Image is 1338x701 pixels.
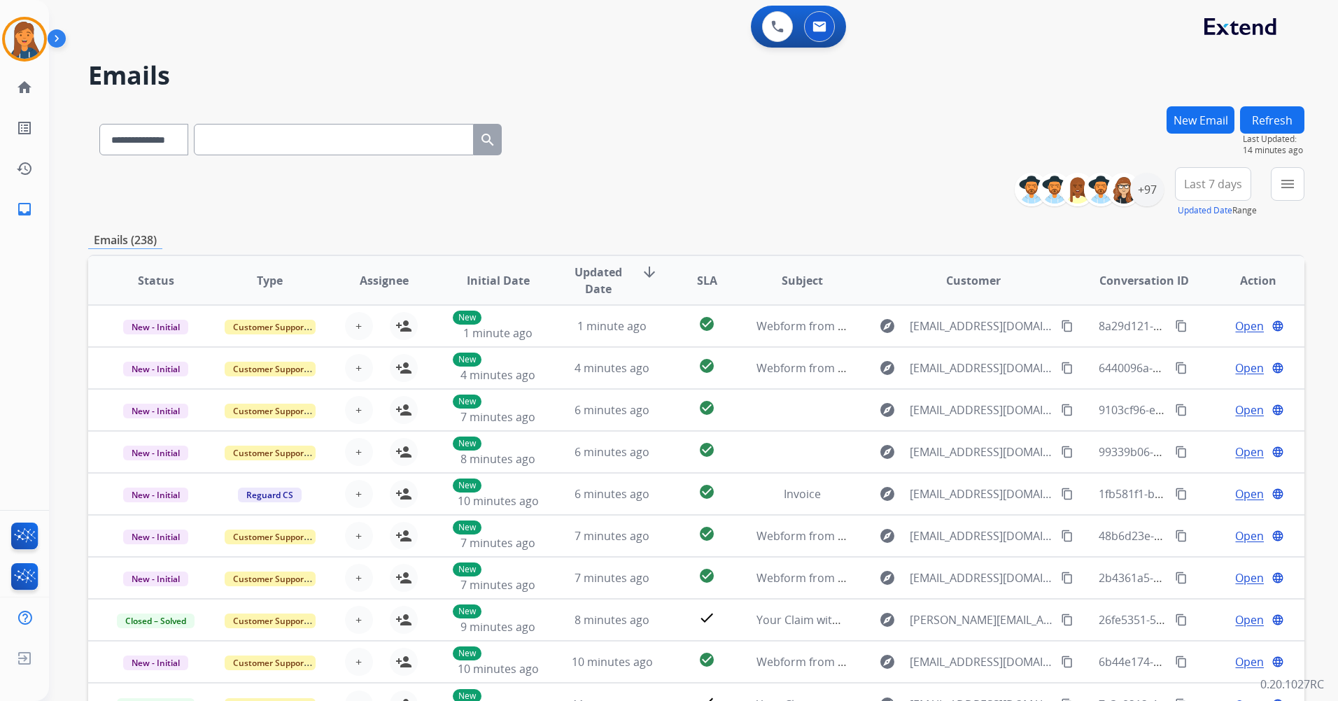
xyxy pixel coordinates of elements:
[698,651,715,668] mat-icon: check_circle
[460,409,535,425] span: 7 minutes ago
[879,611,896,628] mat-icon: explore
[467,272,530,289] span: Initial Date
[355,569,362,586] span: +
[1235,318,1264,334] span: Open
[355,444,362,460] span: +
[575,612,649,628] span: 8 minutes ago
[395,318,412,334] mat-icon: person_add
[1175,404,1188,416] mat-icon: content_copy
[345,312,373,340] button: +
[460,367,535,383] span: 4 minutes ago
[879,318,896,334] mat-icon: explore
[360,272,409,289] span: Assignee
[575,528,649,544] span: 7 minutes ago
[123,488,188,502] span: New - Initial
[1272,530,1284,542] mat-icon: language
[1272,404,1284,416] mat-icon: language
[1099,612,1311,628] span: 26fe5351-5f40-4bb2-b6d9-c0cd4e087134
[225,404,316,418] span: Customer Support
[698,609,715,626] mat-icon: check
[16,160,33,177] mat-icon: history
[641,264,658,281] mat-icon: arrow_downward
[910,486,1053,502] span: [EMAIL_ADDRESS][DOMAIN_NAME]
[1099,272,1189,289] span: Conversation ID
[1061,362,1073,374] mat-icon: content_copy
[879,402,896,418] mat-icon: explore
[1099,444,1318,460] span: 99339b06-661d-4430-9885-754de0d78d08
[1175,572,1188,584] mat-icon: content_copy
[345,522,373,550] button: +
[345,480,373,508] button: +
[575,360,649,376] span: 4 minutes ago
[225,446,316,460] span: Customer Support
[1061,488,1073,500] mat-icon: content_copy
[138,272,174,289] span: Status
[355,611,362,628] span: +
[1243,145,1304,156] span: 14 minutes ago
[910,444,1053,460] span: [EMAIL_ADDRESS][DOMAIN_NAME]
[698,399,715,416] mat-icon: check_circle
[395,444,412,460] mat-icon: person_add
[1099,318,1311,334] span: 8a29d121-0651-4a47-bd5b-9af2bc6cfe16
[453,395,481,409] p: New
[225,614,316,628] span: Customer Support
[756,318,1073,334] span: Webform from [EMAIL_ADDRESS][DOMAIN_NAME] on [DATE]
[479,132,496,148] mat-icon: search
[355,486,362,502] span: +
[123,446,188,460] span: New - Initial
[698,483,715,500] mat-icon: check_circle
[1240,106,1304,134] button: Refresh
[123,530,188,544] span: New - Initial
[1175,656,1188,668] mat-icon: content_copy
[345,564,373,592] button: +
[879,486,896,502] mat-icon: explore
[1099,654,1314,670] span: 6b44e174-8416-4e9d-af37-63154a852bb9
[697,272,717,289] span: SLA
[698,357,715,374] mat-icon: check_circle
[1061,656,1073,668] mat-icon: content_copy
[1272,614,1284,626] mat-icon: language
[460,577,535,593] span: 7 minutes ago
[577,318,647,334] span: 1 minute ago
[345,606,373,634] button: +
[355,360,362,376] span: +
[784,486,821,502] span: Invoice
[453,353,481,367] p: New
[1235,527,1264,544] span: Open
[1099,528,1316,544] span: 48b6d23e-6c07-4560-b771-c4b7ccbbb857
[879,360,896,376] mat-icon: explore
[345,396,373,424] button: +
[1184,181,1242,187] span: Last 7 days
[1272,362,1284,374] mat-icon: language
[756,612,878,628] span: Your Claim with Extend
[355,527,362,544] span: +
[879,444,896,460] mat-icon: explore
[355,402,362,418] span: +
[1175,167,1251,201] button: Last 7 days
[910,569,1053,586] span: [EMAIL_ADDRESS][DOMAIN_NAME]
[575,402,649,418] span: 6 minutes ago
[225,656,316,670] span: Customer Support
[345,648,373,676] button: +
[395,653,412,670] mat-icon: person_add
[879,653,896,670] mat-icon: explore
[1099,402,1308,418] span: 9103cf96-eb0e-4682-9ea1-61a97910f82c
[453,562,481,576] p: New
[910,318,1053,334] span: [EMAIL_ADDRESS][DOMAIN_NAME]
[756,570,1073,586] span: Webform from [EMAIL_ADDRESS][DOMAIN_NAME] on [DATE]
[1243,134,1304,145] span: Last Updated:
[395,486,412,502] mat-icon: person_add
[1061,446,1073,458] mat-icon: content_copy
[1061,614,1073,626] mat-icon: content_copy
[345,438,373,466] button: +
[453,479,481,493] p: New
[453,604,481,618] p: New
[460,451,535,467] span: 8 minutes ago
[1061,530,1073,542] mat-icon: content_copy
[453,521,481,534] p: New
[1099,486,1306,502] span: 1fb581f1-be15-40d7-9f47-089b1e0814fa
[1235,653,1264,670] span: Open
[1272,488,1284,500] mat-icon: language
[345,354,373,382] button: +
[1175,614,1188,626] mat-icon: content_copy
